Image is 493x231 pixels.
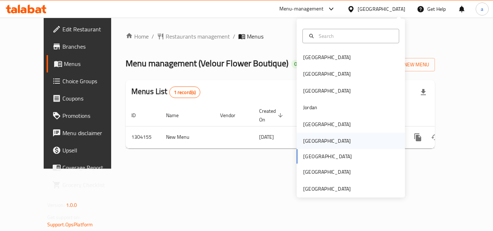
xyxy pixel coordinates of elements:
[303,53,351,61] div: [GEOGRAPHIC_DATA]
[152,32,154,41] li: /
[47,220,93,229] a: Support.OpsPlatform
[62,77,120,85] span: Choice Groups
[169,86,201,98] div: Total records count
[166,32,230,41] span: Restaurants management
[62,129,120,137] span: Menu disclaimer
[62,111,120,120] span: Promotions
[47,90,126,107] a: Coupons
[47,200,65,210] span: Version:
[157,32,230,41] a: Restaurants management
[233,32,235,41] li: /
[131,111,145,120] span: ID
[427,129,444,146] button: Change Status
[259,132,274,142] span: [DATE]
[409,129,427,146] button: more
[259,107,285,124] span: Created On
[303,87,351,95] div: [GEOGRAPHIC_DATA]
[379,58,435,71] button: Add New Menu
[47,38,126,55] a: Branches
[303,168,351,176] div: [GEOGRAPHIC_DATA]
[291,60,308,68] div: Open
[62,146,120,155] span: Upsell
[131,86,200,98] h2: Menus List
[303,70,351,78] div: [GEOGRAPHIC_DATA]
[481,5,483,13] span: a
[62,181,120,189] span: Grocery Checklist
[62,94,120,103] span: Coupons
[47,176,126,194] a: Grocery Checklist
[303,137,351,145] div: [GEOGRAPHIC_DATA]
[220,111,245,120] span: Vendor
[64,59,120,68] span: Menus
[279,5,324,13] div: Menu-management
[126,32,149,41] a: Home
[126,126,160,148] td: 1304155
[170,89,200,96] span: 1 record(s)
[47,107,126,124] a: Promotions
[126,32,435,41] nav: breadcrumb
[303,103,317,111] div: Jordan
[166,111,188,120] span: Name
[316,32,394,40] input: Search
[385,60,429,69] span: Add New Menu
[303,185,351,193] div: [GEOGRAPHIC_DATA]
[247,32,263,41] span: Menus
[160,126,214,148] td: New Menu
[62,42,120,51] span: Branches
[126,55,288,71] span: Menu management ( Velour Flower Boutique )
[47,55,126,72] a: Menus
[47,72,126,90] a: Choice Groups
[291,61,308,67] span: Open
[47,142,126,159] a: Upsell
[358,5,405,13] div: [GEOGRAPHIC_DATA]
[47,21,126,38] a: Edit Restaurant
[303,120,351,128] div: [GEOGRAPHIC_DATA]
[47,124,126,142] a: Menu disclaimer
[62,25,120,34] span: Edit Restaurant
[62,163,120,172] span: Coverage Report
[415,84,432,101] div: Export file
[47,213,80,222] span: Get support on:
[47,159,126,176] a: Coverage Report
[66,200,77,210] span: 1.0.0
